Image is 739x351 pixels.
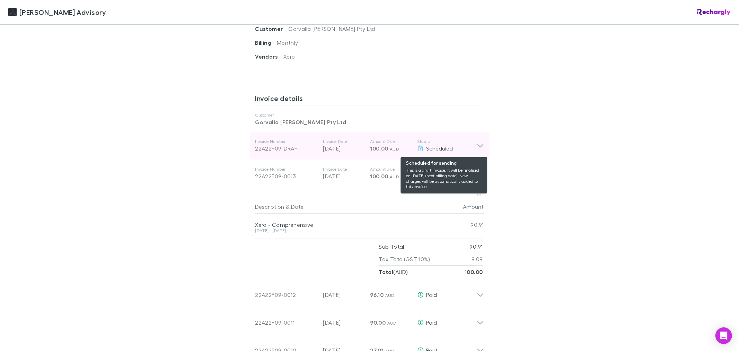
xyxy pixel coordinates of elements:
[390,146,399,152] span: AUD
[323,318,365,327] p: [DATE]
[379,253,430,265] p: Tax Total (GST 10%)
[323,144,365,153] p: [DATE]
[255,200,284,214] button: Description
[426,145,453,152] span: Scheduled
[255,291,318,299] div: 22A22F09-0012
[255,139,318,144] p: Invoice Number
[19,7,106,17] span: [PERSON_NAME] Advisory
[370,319,386,326] span: 90.00
[697,9,731,16] img: Rechargly Logo
[255,166,318,172] p: Invoice Number
[370,173,388,180] span: 100.00
[288,25,375,32] span: Gorvalla [PERSON_NAME] Pty Ltd
[379,240,404,253] p: Sub Total
[8,8,17,16] img: Liston Newton Advisory's Logo
[426,291,437,298] span: Paid
[255,229,442,233] div: [DATE] - [DATE]
[442,214,484,236] div: 90.91
[323,172,365,180] p: [DATE]
[370,145,388,152] span: 100.00
[255,94,484,105] h3: Invoice details
[250,306,490,334] div: 22A22F09-0011[DATE]90.00 AUDPaid
[277,39,298,46] span: Monthly
[323,291,365,299] p: [DATE]
[255,172,318,180] div: 22A22F09-0013
[255,144,318,153] div: 22A22F09-DRAFT
[387,320,397,326] span: AUD
[385,293,395,298] span: AUD
[250,132,490,160] div: Invoice Number22A22F09-DRAFTInvoice Date[DATE]Amount Due100.00 AUDStatus
[370,291,384,298] span: 96.10
[255,318,318,327] div: 22A22F09-0011
[390,174,399,179] span: AUD
[370,166,412,172] p: Amount Due
[255,112,484,118] p: Customer
[255,25,289,32] span: Customer
[426,173,465,179] span: Payment failed
[379,266,408,278] p: ( AUD )
[715,327,732,344] div: Open Intercom Messenger
[250,278,490,306] div: 22A22F09-0012[DATE]96.10 AUDPaid
[323,166,365,172] p: Invoice Date
[417,166,477,172] p: Status
[470,240,483,253] p: 90.91
[255,221,442,228] div: Xero - Comprehensive
[472,253,483,265] p: 9.09
[291,200,304,214] button: Date
[426,319,437,326] span: Paid
[255,118,484,126] p: Gorvalla [PERSON_NAME] Pty Ltd
[255,53,284,60] span: Vendors
[465,268,483,275] strong: 100.00
[323,139,365,144] p: Invoice Date
[370,139,412,144] p: Amount Due
[283,53,295,60] span: Xero
[255,39,277,46] span: Billing
[379,268,394,275] strong: Total
[255,200,440,214] div: &
[417,139,477,144] p: Status
[250,160,490,187] div: Invoice Number22A22F09-0013Invoice Date[DATE]Amount Due100.00 AUDStatusPayment failed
